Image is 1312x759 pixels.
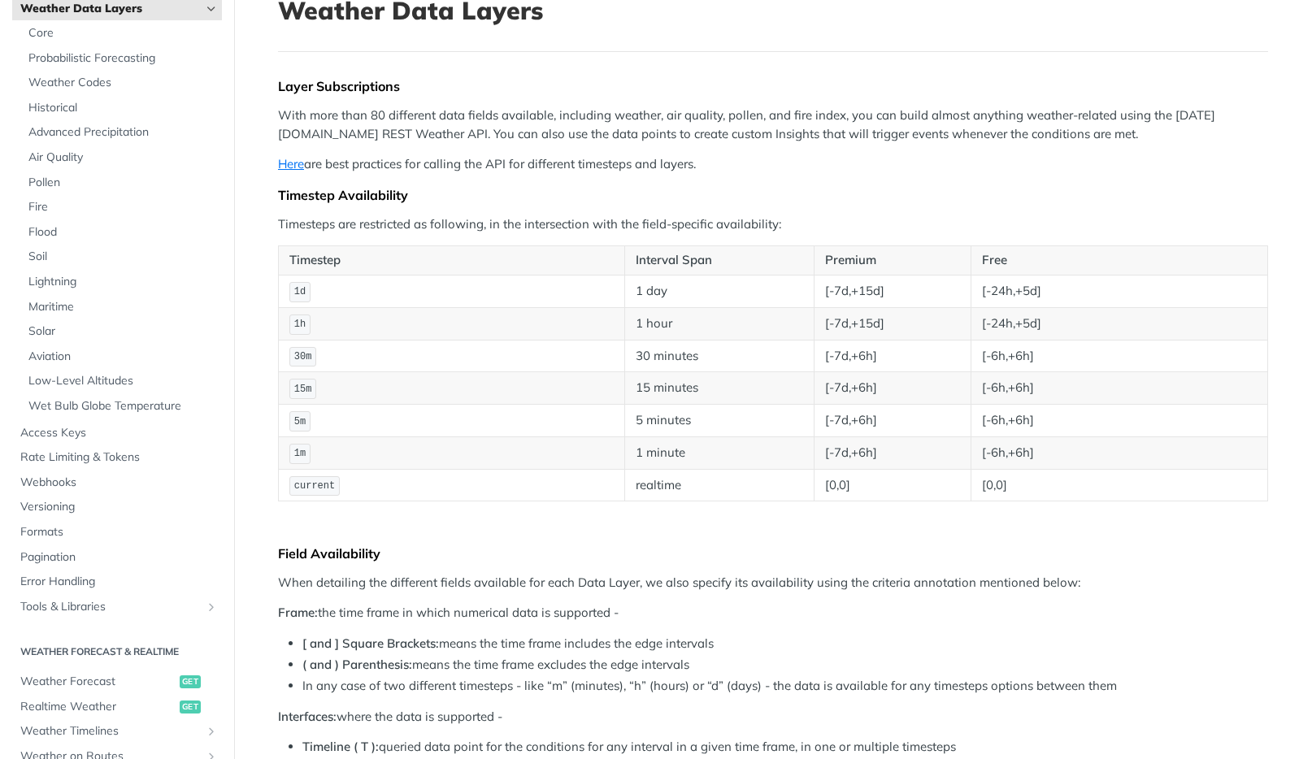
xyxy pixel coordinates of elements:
span: get [180,700,201,713]
span: Core [28,25,218,41]
a: Weather Forecastget [12,670,222,694]
td: [-6h,+6h] [971,340,1267,372]
td: 1 minute [624,436,814,469]
p: When detailing the different fields available for each Data Layer, we also specify its availabili... [278,574,1268,592]
span: Access Keys [20,425,218,441]
a: Fire [20,195,222,219]
td: [-6h,+6h] [971,372,1267,405]
span: Flood [28,224,218,241]
a: Low-Level Altitudes [20,369,222,393]
span: get [180,675,201,688]
td: [-7d,+15d] [815,275,971,307]
p: where the data is supported - [278,708,1268,726]
td: 15 minutes [624,372,814,405]
span: 1h [294,319,306,330]
span: 15m [294,384,312,395]
span: Wet Bulb Globe Temperature [28,398,218,414]
span: Aviation [28,349,218,365]
button: Show subpages for Weather Timelines [205,725,218,738]
span: Pollen [28,175,218,191]
span: Realtime Weather [20,699,176,715]
a: Versioning [12,495,222,519]
a: Aviation [20,345,222,369]
span: Pagination [20,549,218,566]
td: [0,0] [815,469,971,501]
a: Flood [20,220,222,245]
a: Access Keys [12,421,222,445]
a: Weather Codes [20,71,222,95]
a: Weather TimelinesShow subpages for Weather Timelines [12,719,222,744]
a: Webhooks [12,471,222,495]
span: 1d [294,286,306,297]
td: [-7d,+6h] [815,372,971,405]
strong: Frame: [278,605,318,620]
td: 1 hour [624,307,814,340]
span: 30m [294,351,312,362]
th: Interval Span [624,246,814,275]
a: Solar [20,319,222,344]
p: Timesteps are restricted as following, in the intersection with the field-specific availability: [278,215,1268,234]
li: queried data point for the conditions for any interval in a given time frame, in one or multiple ... [302,738,1268,757]
th: Free [971,246,1267,275]
strong: Interfaces: [278,709,337,724]
span: Soil [28,249,218,265]
span: Weather Timelines [20,723,201,739]
span: 1m [294,448,306,459]
a: Rate Limiting & Tokens [12,445,222,470]
li: means the time frame excludes the edge intervals [302,656,1268,674]
span: current [294,480,335,492]
span: Low-Level Altitudes [28,373,218,389]
a: Pollen [20,171,222,195]
span: Fire [28,199,218,215]
th: Timestep [279,246,625,275]
td: [-7d,+15d] [815,307,971,340]
a: Here [278,156,304,171]
span: Formats [20,524,218,540]
a: Realtime Weatherget [12,695,222,719]
div: Timestep Availability [278,187,1268,203]
a: Probabilistic Forecasting [20,46,222,71]
td: [-7d,+6h] [815,436,971,469]
a: Maritime [20,295,222,319]
td: [-24h,+5d] [971,307,1267,340]
span: Weather Codes [28,75,218,91]
span: Lightning [28,274,218,290]
div: Field Availability [278,545,1268,562]
a: Advanced Precipitation [20,120,222,145]
span: Probabilistic Forecasting [28,50,218,67]
td: realtime [624,469,814,501]
span: Advanced Precipitation [28,124,218,141]
span: 5m [294,416,306,427]
td: 1 day [624,275,814,307]
td: [-6h,+6h] [971,436,1267,469]
strong: ( and ) Parenthesis: [302,657,412,672]
strong: [ and ] Square Brackets: [302,635,439,651]
li: In any case of two different timesteps - like “m” (minutes), “h” (hours) or “d” (days) - the data... [302,677,1268,696]
a: Air Quality [20,145,222,170]
div: Layer Subscriptions [278,78,1268,94]
p: are best practices for calling the API for different timesteps and layers. [278,155,1268,174]
span: Webhooks [20,475,218,491]
span: Historical [28,100,218,116]
h2: Weather Forecast & realtime [12,644,222,659]
span: Air Quality [28,150,218,166]
span: Tools & Libraries [20,599,201,615]
button: Show subpages for Tools & Libraries [205,601,218,614]
a: Error Handling [12,570,222,594]
a: Pagination [12,545,222,570]
span: Weather Data Layers [20,1,201,17]
td: [-7d,+6h] [815,340,971,372]
a: Historical [20,96,222,120]
li: means the time frame includes the edge intervals [302,635,1268,653]
span: Maritime [28,299,218,315]
span: Weather Forecast [20,674,176,690]
a: Formats [12,520,222,544]
a: Tools & LibrariesShow subpages for Tools & Libraries [12,595,222,619]
td: [-6h,+6h] [971,405,1267,437]
span: Versioning [20,499,218,515]
a: Wet Bulb Globe Temperature [20,394,222,419]
button: Hide subpages for Weather Data Layers [205,2,218,15]
span: Solar [28,323,218,340]
td: 30 minutes [624,340,814,372]
span: Rate Limiting & Tokens [20,449,218,466]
